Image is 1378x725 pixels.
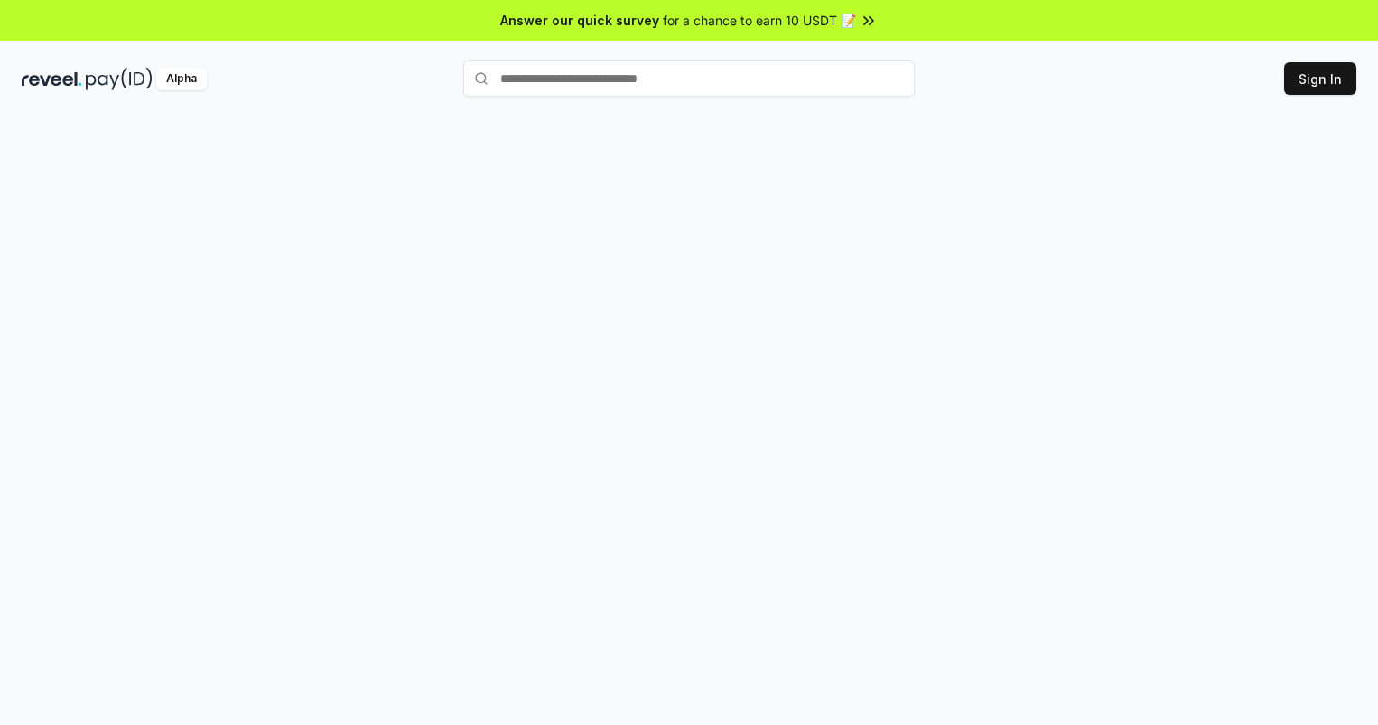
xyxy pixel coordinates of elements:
span: for a chance to earn 10 USDT 📝 [663,11,856,30]
img: pay_id [86,68,153,90]
button: Sign In [1284,62,1356,95]
span: Answer our quick survey [500,11,659,30]
div: Alpha [156,68,207,90]
img: reveel_dark [22,68,82,90]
